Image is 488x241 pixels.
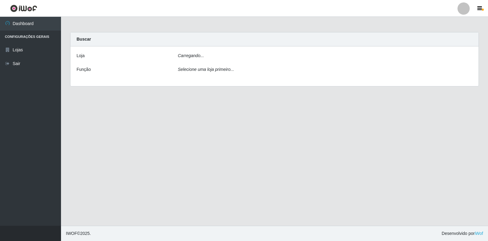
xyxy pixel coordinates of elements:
[475,231,483,236] a: iWof
[77,53,84,59] label: Loja
[178,67,234,72] i: Selecione uma loja primeiro...
[77,66,91,73] label: Função
[178,53,204,58] i: Carregando...
[442,230,483,237] span: Desenvolvido por
[77,37,91,42] strong: Buscar
[10,5,37,12] img: CoreUI Logo
[66,230,91,237] span: © 2025 .
[66,231,77,236] span: IWOF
